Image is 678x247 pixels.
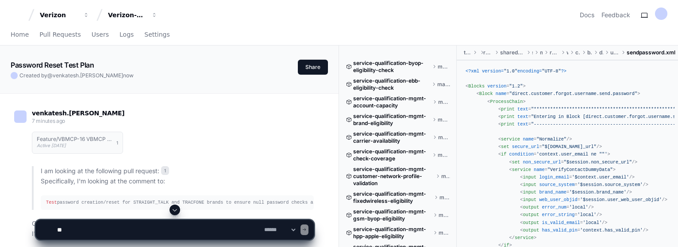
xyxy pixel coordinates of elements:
[468,84,485,89] span: Blocks
[53,72,123,79] span: venkatesh.[PERSON_NAME]
[353,95,431,109] span: service-qualification-mgmt-account-capacity
[509,152,534,157] span: condition
[520,190,632,195] span: < = />
[536,137,566,142] span: "Normalize"
[523,197,536,202] span: input
[523,190,536,195] span: input
[144,25,169,45] a: Settings
[466,68,566,74] span: <?xml version= encoding= ?>
[490,99,523,104] span: ProcessChain
[47,72,53,79] span: @
[512,160,520,165] span: set
[627,49,675,56] span: sendpassword.xml
[161,166,169,175] span: 1
[498,144,602,149] span: < = />
[540,49,543,56] span: main
[520,175,635,180] span: < = />
[353,190,432,205] span: service-qualification-mgmt-fixedwireless-eligibility
[123,72,134,79] span: now
[108,11,146,19] div: Verizon-Clarify-Service-Qualifications
[92,32,109,37] span: Users
[36,7,93,23] button: Verizon
[483,49,493,56] span: resources
[353,77,430,91] span: service-qualification-ebb-eligibility-check
[534,167,545,172] span: name
[37,137,112,142] h1: Feature/VBMCP-16 VBMCP 94 without last release code
[46,199,308,206] div: password creation/reset for STRAIGHT_TALK and TRACFONE brands to ensure null password checks are ...
[501,144,509,149] span: set
[144,32,169,37] span: Settings
[520,197,667,202] span: < = />
[37,143,66,148] span: Active [DATE]
[487,99,525,104] span: < >
[353,60,431,74] span: service-qualification-byop-eligibility-check
[119,25,134,45] a: Logs
[353,166,434,187] span: service-qualification-mgmt-customer-network-profile-validation
[512,144,539,149] span: secure_url
[539,190,566,195] span: brand_name
[578,182,643,187] span: '$session.source_system'
[523,137,534,142] span: name
[19,72,134,79] span: Created by
[32,132,123,154] button: Feature/VBMCP-16 VBMCP 94 without last release codeActive [DATE]1
[550,49,559,56] span: resources
[566,49,568,56] span: web
[40,11,78,19] div: Verizon
[523,175,536,180] span: input
[501,106,515,112] span: print
[39,32,81,37] span: Pull Requests
[501,122,515,127] span: print
[487,84,506,89] span: version
[41,166,314,186] p: I am looking at the following pull request: Specifically, I'm looking at the comment to:
[496,91,507,96] span: name
[501,152,506,157] span: if
[542,144,597,149] span: "$[DOMAIN_NAME]_url"
[501,137,520,142] span: service
[32,110,124,117] span: venkatesh.[PERSON_NAME]
[517,106,528,112] span: text
[438,63,451,70] span: master
[46,200,57,205] span: Test
[92,25,109,45] a: Users
[39,25,81,45] a: Pull Requests
[520,182,648,187] span: < = />
[116,139,118,146] span: 1
[298,60,328,75] button: Share
[32,118,65,124] span: 7 minutes ago
[504,68,517,74] span: "1.0"
[601,11,630,19] button: Feedback
[438,134,450,141] span: master
[437,81,450,88] span: master
[509,167,616,172] span: < = >
[569,190,626,195] span: '$session.brand_name'
[610,49,620,56] span: username
[498,152,610,157] span: < = >
[509,84,523,89] span: "1.2"
[464,49,471,56] span: tracfone
[599,49,603,56] span: direct
[479,91,493,96] span: Block
[11,25,29,45] a: Home
[500,49,525,56] span: shared-chanel-blocks
[572,175,629,180] span: '$context.user_email'
[517,114,528,119] span: text
[512,167,531,172] span: service
[517,122,528,127] span: text
[498,137,572,142] span: < = />
[104,7,161,23] button: Verizon-Clarify-Service-Qualifications
[438,152,450,159] span: master
[539,175,569,180] span: login_email
[466,84,526,89] span: < = >
[580,197,662,202] span: '$session.user_web_user_objid'
[441,173,450,180] span: master
[11,61,94,69] app-text-character-animate: Password Reset Test Plan
[509,91,638,96] span: "direct.customer.forgot.username.send.password"
[580,11,594,19] a: Docs
[353,130,431,144] span: service-qualification-mgmt-carrier-availability
[542,68,561,74] span: "UTF-8"
[564,160,632,165] span: "$session.non_secure_url"
[536,152,607,157] span: 'context.user_email ne ""'
[353,113,431,127] span: service-qualification-mgmt-brand-eligibility
[501,114,515,119] span: print
[523,182,536,187] span: input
